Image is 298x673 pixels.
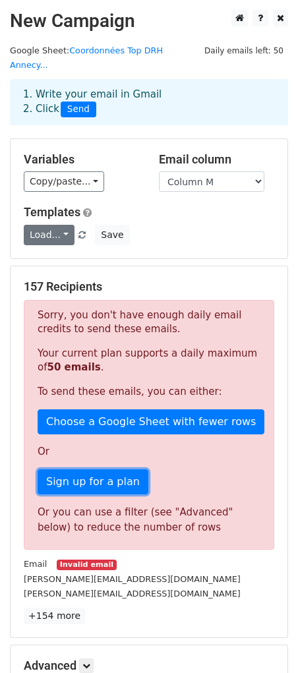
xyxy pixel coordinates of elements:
span: Daily emails left: 50 [200,44,288,58]
a: Sign up for a plan [38,469,148,494]
a: Coordonnées Top DRH Annecy... [10,45,163,71]
h2: New Campaign [10,10,288,32]
h5: 157 Recipients [24,279,274,294]
small: [PERSON_NAME][EMAIL_ADDRESS][DOMAIN_NAME] [24,574,241,584]
a: Daily emails left: 50 [200,45,288,55]
p: Sorry, you don't have enough daily email credits to send these emails. [38,308,260,336]
div: Widget de chat [232,610,298,673]
div: Or you can use a filter (see "Advanced" below) to reduce the number of rows [38,505,260,535]
h5: Advanced [24,658,274,673]
iframe: Chat Widget [232,610,298,673]
small: Google Sheet: [10,45,163,71]
a: Copy/paste... [24,171,104,192]
small: Email [24,559,47,569]
small: [PERSON_NAME][EMAIL_ADDRESS][DOMAIN_NAME] [24,589,241,599]
a: Load... [24,225,74,245]
div: 1. Write your email in Gmail 2. Click [13,87,285,117]
span: Send [61,102,96,117]
a: Templates [24,205,80,219]
a: +154 more [24,608,85,624]
p: Or [38,445,260,459]
small: Invalid email [57,560,116,571]
h5: Email column [159,152,274,167]
a: Choose a Google Sheet with fewer rows [38,409,264,434]
p: Your current plan supports a daily maximum of . [38,347,260,374]
h5: Variables [24,152,139,167]
button: Save [95,225,129,245]
strong: 50 emails [47,361,100,373]
p: To send these emails, you can either: [38,385,260,399]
